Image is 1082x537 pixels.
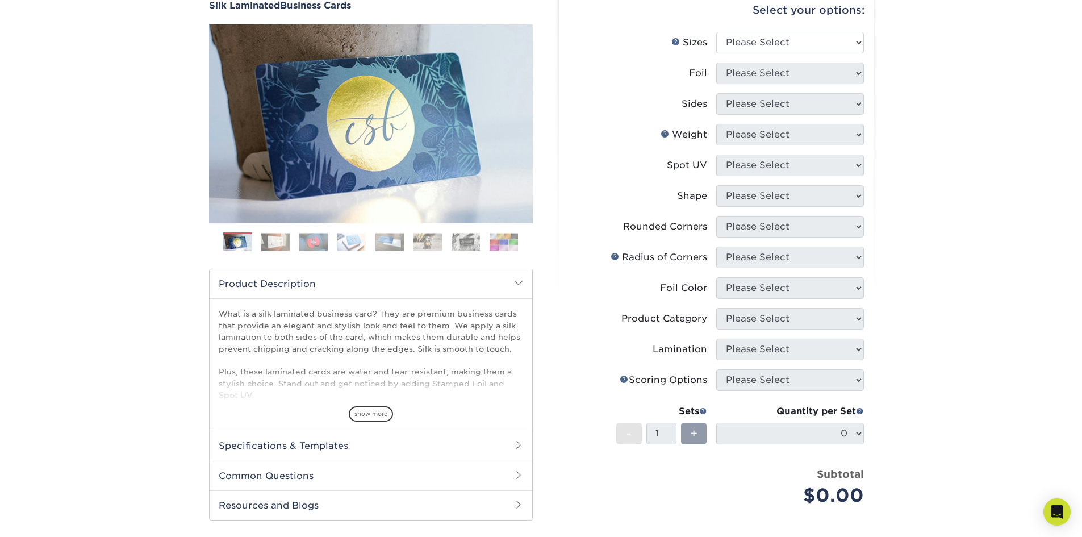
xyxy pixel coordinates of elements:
[817,468,864,480] strong: Subtotal
[661,128,707,141] div: Weight
[689,66,707,80] div: Foil
[413,233,442,251] img: Business Cards 06
[1043,498,1071,526] div: Open Intercom Messenger
[677,189,707,203] div: Shape
[219,308,523,493] p: What is a silk laminated business card? They are premium business cards that provide an elegant a...
[621,312,707,326] div: Product Category
[653,343,707,356] div: Lamination
[452,233,480,251] img: Business Cards 07
[337,233,366,251] img: Business Cards 04
[660,281,707,295] div: Foil Color
[682,97,707,111] div: Sides
[210,490,532,520] h2: Resources and Blogs
[223,228,252,257] img: Business Cards 01
[611,251,707,264] div: Radius of Corners
[210,269,532,298] h2: Product Description
[626,425,632,442] span: -
[620,373,707,387] div: Scoring Options
[690,425,697,442] span: +
[616,405,707,418] div: Sets
[671,36,707,49] div: Sizes
[210,461,532,490] h2: Common Questions
[261,233,290,251] img: Business Cards 02
[375,233,404,251] img: Business Cards 05
[623,220,707,234] div: Rounded Corners
[667,159,707,172] div: Spot UV
[716,405,864,418] div: Quantity per Set
[210,431,532,460] h2: Specifications & Templates
[299,233,328,251] img: Business Cards 03
[725,482,864,509] div: $0.00
[3,502,97,533] iframe: Google Customer Reviews
[490,233,518,251] img: Business Cards 08
[349,406,393,422] span: show more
